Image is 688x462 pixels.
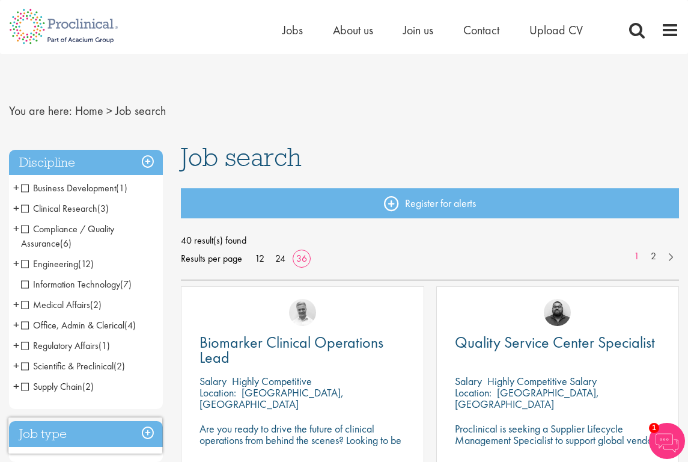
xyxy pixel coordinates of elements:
[181,232,679,250] span: 40 result(s) found
[292,252,311,265] a: 36
[99,339,110,352] span: (1)
[628,250,645,263] a: 1
[21,202,97,215] span: Clinical Research
[9,150,163,176] h3: Discipline
[75,103,103,119] a: breadcrumb link
[21,257,78,270] span: Engineering
[90,298,102,311] span: (2)
[455,335,660,350] a: Quality Service Center Specialist
[487,374,597,388] p: Highly Competitive Salary
[13,316,19,334] span: +
[649,423,685,459] img: Chatbot
[544,299,571,326] img: Ashley Bennett
[106,103,112,119] span: >
[199,335,405,365] a: Biomarker Clinical Operations Lead
[463,22,499,38] a: Contact
[21,182,116,194] span: Business Development
[21,278,132,291] span: Information Technology
[97,202,109,215] span: (3)
[120,278,132,291] span: (7)
[78,257,94,270] span: (12)
[115,103,166,119] span: Job search
[333,22,373,38] a: About us
[13,377,19,395] span: +
[21,319,136,331] span: Office, Admin & Clerical
[282,22,303,38] a: Jobs
[8,417,162,454] iframe: reCAPTCHA
[251,252,269,265] a: 12
[232,374,312,388] p: Highly Competitive
[455,332,655,353] span: Quality Service Center Specialist
[181,141,302,173] span: Job search
[13,179,19,197] span: +
[403,22,433,38] a: Join us
[21,319,124,331] span: Office, Admin & Clerical
[21,380,82,393] span: Supply Chain
[60,237,72,250] span: (6)
[21,360,114,372] span: Scientific & Preclinical
[21,298,102,311] span: Medical Affairs
[21,298,90,311] span: Medical Affairs
[13,254,19,273] span: +
[21,380,94,393] span: Supply Chain
[13,199,19,217] span: +
[21,360,125,372] span: Scientific & Preclinical
[199,374,227,388] span: Salary
[455,374,482,388] span: Salary
[271,252,290,265] a: 24
[116,182,127,194] span: (1)
[9,103,72,119] span: You are here:
[181,188,679,218] a: Register for alerts
[21,339,99,352] span: Regulatory Affairs
[21,202,109,215] span: Clinical Research
[21,339,110,352] span: Regulatory Affairs
[199,386,344,411] p: [GEOGRAPHIC_DATA], [GEOGRAPHIC_DATA]
[199,332,383,368] span: Biomarker Clinical Operations Lead
[21,223,114,250] span: Compliance / Quality Assurance
[649,423,659,433] span: 1
[289,299,316,326] img: Joshua Bye
[13,357,19,375] span: +
[82,380,94,393] span: (2)
[13,336,19,354] span: +
[114,360,125,372] span: (2)
[13,295,19,313] span: +
[181,250,242,268] span: Results per page
[529,22,583,38] a: Upload CV
[645,250,662,263] a: 2
[13,220,19,238] span: +
[21,257,94,270] span: Engineering
[21,182,127,194] span: Business Development
[199,386,236,399] span: Location:
[455,386,492,399] span: Location:
[21,278,120,291] span: Information Technology
[455,386,599,411] p: [GEOGRAPHIC_DATA], [GEOGRAPHIC_DATA]
[124,319,136,331] span: (4)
